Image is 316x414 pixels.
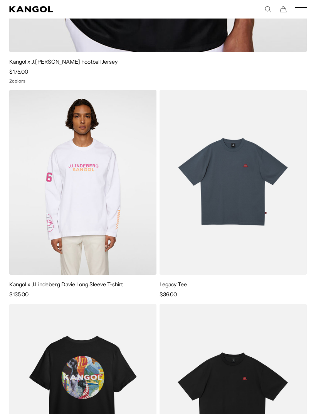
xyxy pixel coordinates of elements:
span: $175.00 [9,68,28,75]
a: Kangol x J.[PERSON_NAME] Football Jersey [9,58,118,65]
summary: Search here [264,6,271,13]
span: $135.00 [9,291,29,298]
img: Legacy Tee [160,90,307,275]
img: Kangol x J.Lindeberg Davie Long Sleeve T-shirt [9,90,156,275]
a: Kangol [9,6,158,12]
a: Legacy Tee [160,281,187,288]
div: 2 colors [9,78,307,84]
button: Mobile Menu [295,6,307,13]
button: Cart [280,6,287,13]
a: Kangol x J.Lindeberg Davie Long Sleeve T-shirt [9,281,123,288]
span: $36.00 [160,291,177,298]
